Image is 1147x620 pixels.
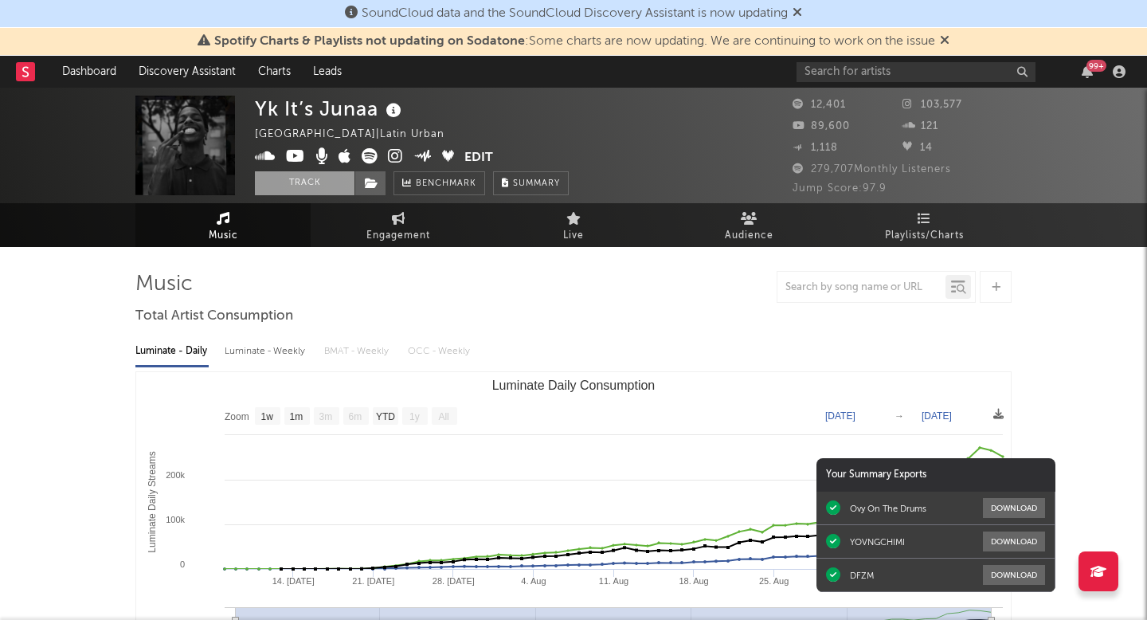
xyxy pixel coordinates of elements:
span: Dismiss [940,35,949,48]
text: YTD [376,411,395,422]
a: Leads [302,56,353,88]
text: 3m [319,411,333,422]
text: Zoom [225,411,249,422]
span: 103,577 [902,100,962,110]
text: 200k [166,470,185,480]
text: [DATE] [825,410,855,422]
a: Discovery Assistant [127,56,247,88]
span: SoundCloud data and the SoundCloud Discovery Assistant is now updating [362,7,788,20]
a: Dashboard [51,56,127,88]
text: 1m [290,411,303,422]
span: Music [209,226,238,245]
text: 1w [261,411,274,422]
text: 100k [166,515,185,524]
div: Ovy On The Drums [850,503,926,514]
text: Luminate Daily Streams [147,451,158,552]
span: 12,401 [793,100,846,110]
text: 14. [DATE] [272,576,315,586]
text: [DATE] [922,410,952,422]
text: 25. Aug [759,576,789,586]
div: [GEOGRAPHIC_DATA] | Latin Urban [255,125,463,144]
text: Luminate Daily Consumption [492,379,656,392]
span: Live [563,226,584,245]
text: 1y [409,411,420,422]
text: All [438,411,448,422]
span: 1,118 [793,143,838,153]
span: Dismiss [793,7,802,20]
a: Charts [247,56,302,88]
span: 121 [902,121,938,131]
span: Playlists/Charts [885,226,964,245]
span: 89,600 [793,121,850,131]
button: Download [983,532,1045,551]
button: Track [255,171,354,195]
text: 0 [180,559,185,569]
div: Your Summary Exports [816,458,1055,492]
button: Summary [493,171,569,195]
button: 99+ [1082,65,1093,78]
span: Total Artist Consumption [135,307,293,326]
a: Music [135,203,311,247]
a: Playlists/Charts [836,203,1012,247]
span: 279,707 Monthly Listeners [793,164,951,175]
text: 11. Aug [599,576,628,586]
span: Summary [513,179,560,188]
span: Audience [725,226,773,245]
input: Search for artists [797,62,1035,82]
span: : Some charts are now updating. We are continuing to work on the issue [214,35,935,48]
span: Benchmark [416,175,476,194]
div: Luminate - Daily [135,338,209,365]
text: → [895,410,904,422]
span: Spotify Charts & Playlists not updating on Sodatone [214,35,525,48]
div: YOVNGCHIMI [850,536,905,547]
div: DFZM [850,570,874,581]
a: Audience [661,203,836,247]
input: Search by song name or URL [777,281,945,294]
text: 4. Aug [521,576,546,586]
button: Download [983,498,1045,518]
span: Jump Score: 97.9 [793,183,887,194]
a: Live [486,203,661,247]
span: Engagement [366,226,430,245]
text: 6m [349,411,362,422]
div: 99 + [1086,60,1106,72]
a: Benchmark [393,171,485,195]
button: Edit [464,148,493,168]
span: 14 [902,143,933,153]
button: Download [983,565,1045,585]
text: 21. [DATE] [352,576,394,586]
text: 18. Aug [679,576,708,586]
div: Luminate - Weekly [225,338,308,365]
div: Yk It’s Junaa [255,96,405,122]
a: Engagement [311,203,486,247]
text: 28. [DATE] [433,576,475,586]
